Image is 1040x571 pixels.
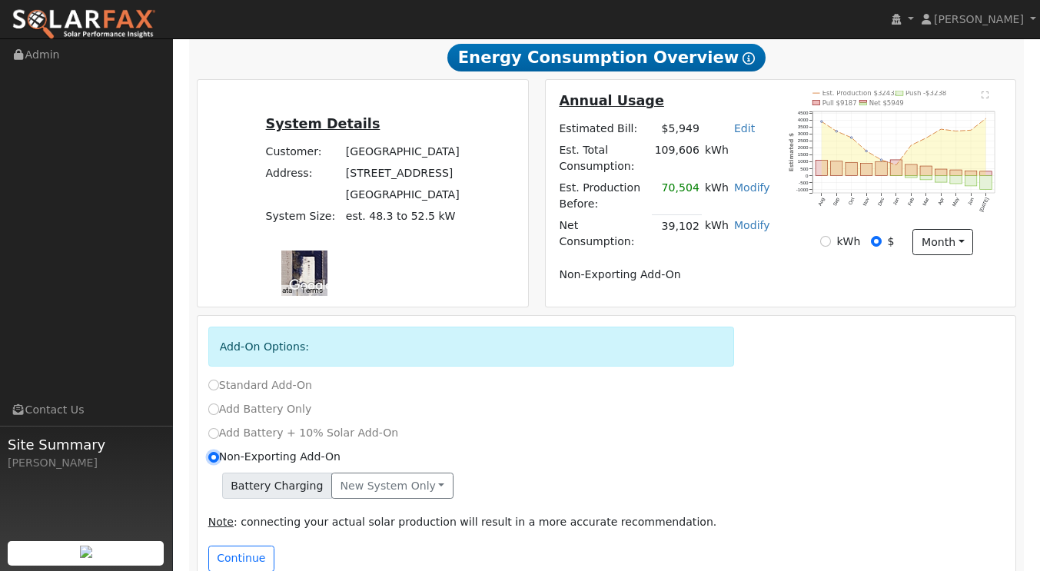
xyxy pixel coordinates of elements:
u: System Details [266,116,380,131]
td: 70,504 [652,178,702,215]
a: Edit [734,122,755,134]
text: 3500 [798,124,809,130]
rect: onclick="" [846,163,858,176]
span: Battery Charging [222,473,332,499]
text: 500 [800,166,809,171]
rect: onclick="" [950,176,962,184]
label: Add Battery + 10% Solar Add-On [208,425,399,441]
circle: onclick="" [821,121,822,122]
circle: onclick="" [941,128,942,130]
td: [GEOGRAPHIC_DATA] [343,184,462,205]
text: Dec [877,197,885,207]
u: Annual Usage [559,93,663,108]
label: Non-Exporting Add-On [208,449,341,465]
td: Est. Production Before: [557,178,652,215]
text: Feb [907,197,915,207]
circle: onclick="" [970,129,972,131]
text: 4000 [798,117,809,122]
text: 2500 [798,138,809,144]
text: Est. Production $32432 [822,89,899,97]
button: month [912,229,973,255]
td: Est. Total Consumption: [557,139,652,177]
label: $ [888,234,895,250]
text: Sep [832,197,840,207]
text: Aug [817,197,826,207]
span: : connecting your actual solar production will result in a more accurate recommendation. [208,516,717,528]
td: kWh [702,215,731,253]
td: Customer: [263,141,343,162]
rect: onclick="" [921,176,933,180]
circle: onclick="" [836,131,837,132]
input: Standard Add-On [208,380,219,390]
text:  [982,91,989,98]
text: Push -$3238 [906,89,947,97]
a: Open this area in Google Maps (opens a new window) [285,276,336,296]
td: 109,606 [652,139,702,177]
td: Address: [263,162,343,184]
td: kWh [702,139,773,177]
td: 39,102 [652,215,702,253]
text: -500 [799,180,809,185]
div: [PERSON_NAME] [8,455,164,471]
span: [PERSON_NAME] [934,13,1024,25]
rect: onclick="" [935,169,948,175]
td: Estimated Bill: [557,118,652,139]
rect: onclick="" [905,164,918,176]
td: [GEOGRAPHIC_DATA] [343,141,462,162]
label: kWh [836,234,860,250]
span: est. 48.3 to 52.5 kW [346,210,456,222]
text: 1500 [798,152,809,158]
circle: onclick="" [851,137,852,138]
text: 3000 [798,131,809,137]
text: Pull $9187 [822,99,857,107]
rect: onclick="" [950,170,962,175]
rect: onclick="" [905,176,918,178]
text: Net $5949 [869,99,904,107]
td: System Size [343,205,462,227]
rect: onclick="" [876,161,888,175]
label: Standard Add-On [208,377,312,393]
circle: onclick="" [895,164,897,166]
rect: onclick="" [965,176,978,186]
input: Non-Exporting Add-On [208,452,219,463]
td: [STREET_ADDRESS] [343,162,462,184]
text: Oct [847,197,856,206]
text: Jan [892,197,901,207]
button: New system only [331,473,454,499]
text: Estimated $ [788,133,795,171]
td: $5,949 [652,118,702,139]
td: System Size: [263,205,343,227]
text: 0 [806,173,809,178]
circle: onclick="" [925,137,927,138]
td: Non-Exporting Add-On [557,264,773,285]
text: [DATE] [979,197,990,213]
text: 4500 [798,110,809,115]
rect: onclick="" [891,160,903,176]
div: Add-On Options: [208,327,734,366]
text: Jun [967,197,975,207]
input: Add Battery Only [208,403,219,414]
rect: onclick="" [935,176,948,183]
rect: onclick="" [921,166,933,176]
input: kWh [820,236,831,247]
input: $ [871,236,882,247]
td: Net Consumption: [557,215,652,253]
text: Apr [937,197,945,206]
i: Show Help [743,52,755,65]
span: Energy Consumption Overview [447,44,766,71]
td: kWh [702,178,731,215]
circle: onclick="" [985,118,987,119]
span: Site Summary [8,434,164,455]
rect: onclick="" [831,161,843,176]
circle: onclick="" [911,144,912,146]
rect: onclick="" [816,160,828,175]
a: Terms [301,286,323,294]
rect: onclick="" [861,164,873,176]
rect: onclick="" [980,171,992,176]
text: 2000 [798,145,809,151]
text: 1000 [798,159,809,164]
text: Nov [862,196,870,207]
img: retrieve [80,546,92,558]
circle: onclick="" [866,150,867,151]
text: -1000 [796,187,809,192]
